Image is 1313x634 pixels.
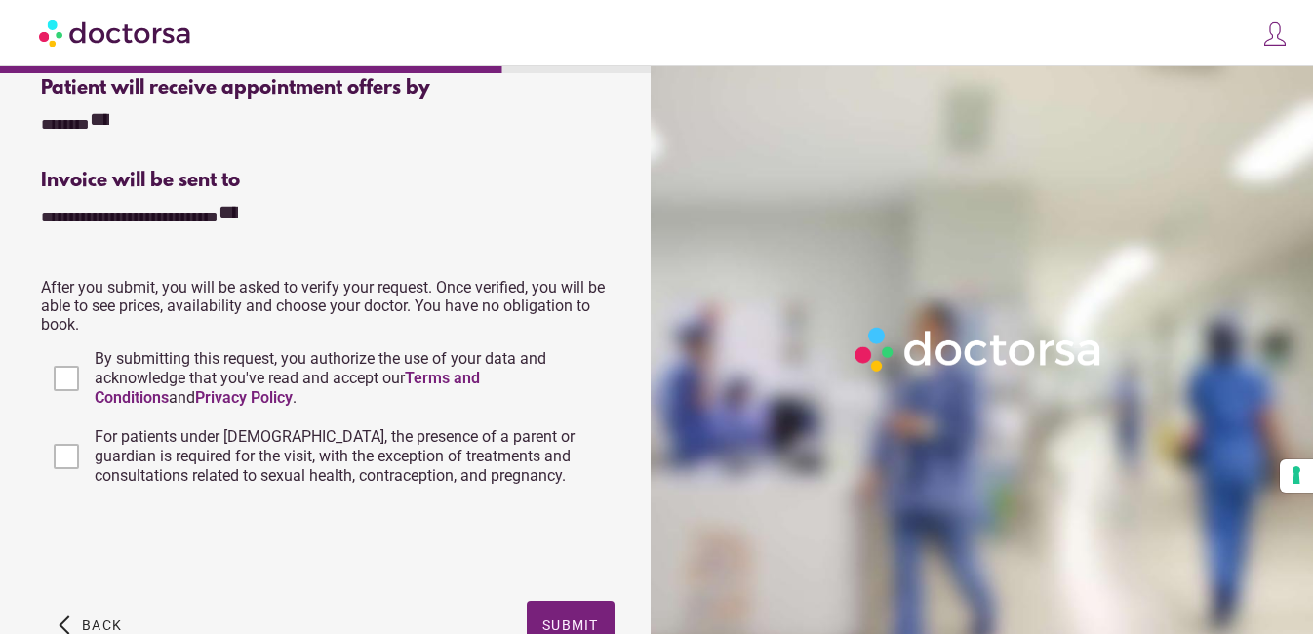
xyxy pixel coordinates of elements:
a: Privacy Policy [195,388,293,407]
span: For patients under [DEMOGRAPHIC_DATA], the presence of a parent or guardian is required for the v... [95,427,575,485]
img: icons8-customer-100.png [1261,20,1289,48]
a: Terms and Conditions [95,369,480,407]
span: By submitting this request, you authorize the use of your data and acknowledge that you've read a... [95,349,546,407]
div: Patient will receive appointment offers by [41,77,614,99]
iframe: reCAPTCHA [41,505,338,581]
span: Submit [542,617,599,633]
p: After you submit, you will be asked to verify your request. Once verified, you will be able to se... [41,278,614,334]
span: Back [82,617,122,633]
img: Doctorsa.com [39,11,193,55]
button: Your consent preferences for tracking technologies [1280,459,1313,493]
div: Invoice will be sent to [41,170,614,192]
img: Logo-Doctorsa-trans-White-partial-flat.png [848,320,1110,378]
